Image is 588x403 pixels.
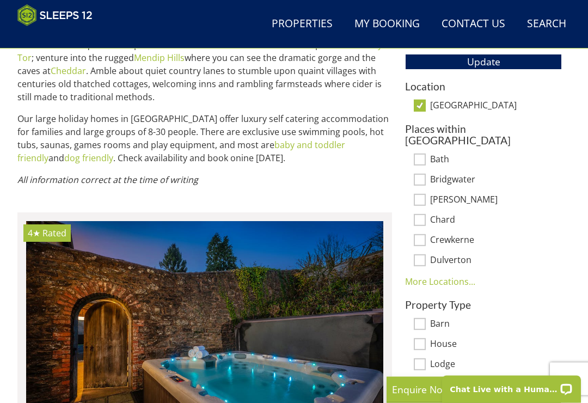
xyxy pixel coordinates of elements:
a: Glastonbury Tor [17,39,382,64]
iframe: Customer reviews powered by Trustpilot [12,33,126,42]
label: [GEOGRAPHIC_DATA] [430,101,562,113]
label: Crewkerne [430,235,562,247]
label: Lodge [430,359,562,371]
a: Properties [267,12,337,36]
a: Cheddar [51,65,86,77]
p: Enquire Now [392,382,555,396]
label: Barn [430,319,562,331]
h3: Places within [GEOGRAPHIC_DATA] [405,124,562,146]
a: Search [523,12,571,36]
a: Somerset Levels [170,39,237,51]
a: Mendip Hills [134,52,185,64]
h3: Property Type [405,300,562,311]
span: Update [467,56,500,69]
a: More Locations... [405,276,475,288]
span: Valleys Reach has a 4 star rating under the Quality in Tourism Scheme [28,228,40,240]
a: Contact Us [437,12,510,36]
h3: Location [405,81,562,93]
a: dog friendly [64,152,113,164]
a: My Booking [350,12,424,36]
label: [PERSON_NAME] [430,195,562,207]
p: Our large holiday homes in [GEOGRAPHIC_DATA] offer luxury self catering accommodation for familie... [17,113,392,165]
img: Sleeps 12 [17,4,93,26]
label: Dulverton [430,255,562,267]
em: All information correct at the time of writing [17,174,198,186]
span: Rated [42,228,66,240]
label: Bridgwater [430,175,562,187]
label: Bath [430,155,562,167]
label: House [430,339,562,351]
button: Update [405,54,562,70]
label: Chard [430,215,562,227]
a: baby and toddler friendly [17,139,345,164]
iframe: LiveChat chat widget [435,369,588,403]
